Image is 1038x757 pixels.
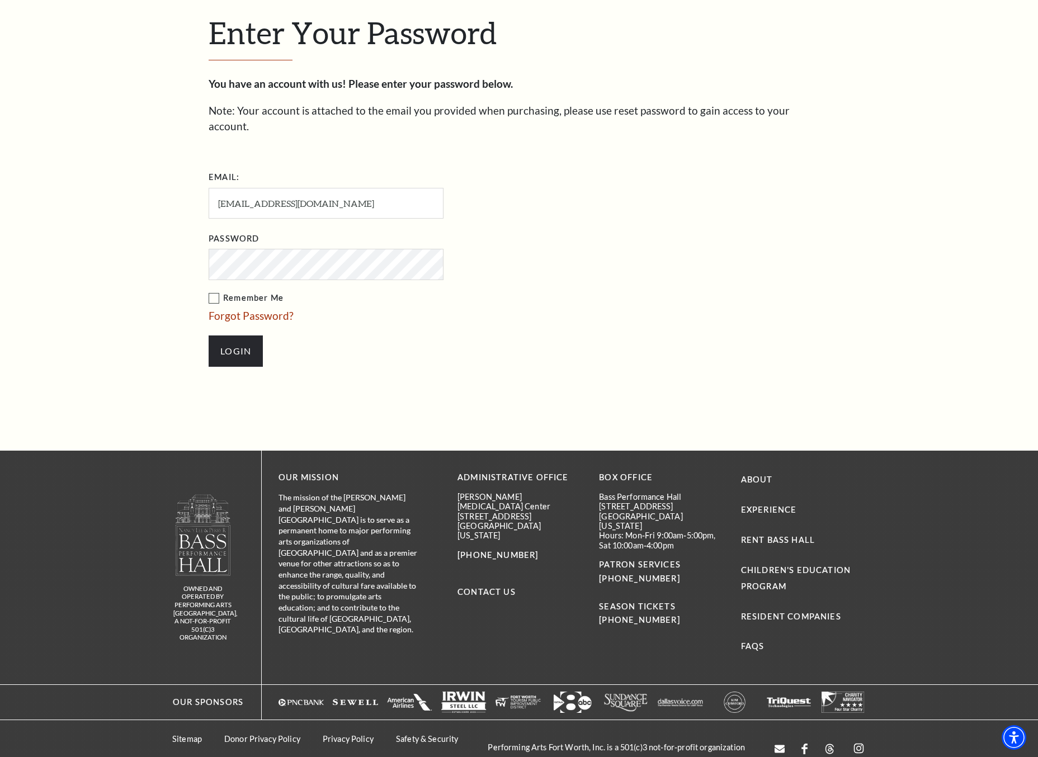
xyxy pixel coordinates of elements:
[209,15,497,50] span: Enter Your Password
[599,492,724,501] p: Bass Performance Hall
[476,742,756,752] p: Performing Arts Fort Worth, Inc. is a 501(c)3 not-for-profit organization
[209,103,829,135] p: Note: Your account is attached to the email you provided when purchasing, please use reset passwo...
[224,734,300,744] a: Donor Privacy Policy
[279,471,418,485] p: OUR MISSION
[741,535,815,545] a: Rent Bass Hall
[603,692,649,713] img: Logo of Sundance Square, featuring stylized text in white.
[599,512,724,531] p: [GEOGRAPHIC_DATA][US_STATE]
[766,692,811,713] img: The image is completely blank or white.
[599,558,724,586] p: PATRON SERVICES [PHONE_NUMBER]
[348,77,513,90] strong: Please enter your password below.
[550,692,595,713] a: Logo featuring the number "8" with an arrow and "abc" in a modern design. - open in a new tab
[599,471,724,485] p: BOX OFFICE
[457,521,582,541] p: [GEOGRAPHIC_DATA][US_STATE]
[387,692,432,713] a: The image is completely blank or white. - open in a new tab
[603,692,649,713] a: Logo of Sundance Square, featuring stylized text in white. - open in a new tab
[741,641,765,651] a: FAQs
[323,734,374,744] a: Privacy Policy
[396,734,458,744] a: Safety & Security
[820,692,866,713] img: The image is completely blank or white.
[1002,725,1026,750] div: Accessibility Menu
[209,188,443,219] input: Required
[209,171,239,184] label: Email:
[162,696,243,709] p: Our Sponsors
[599,531,724,550] p: Hours: Mon-Fri 9:00am-5:00pm, Sat 10:00am-4:00pm
[824,740,835,756] a: threads.com - open in a new tab
[209,309,294,322] a: Forgot Password?
[599,586,724,628] p: SEASON TICKETS [PHONE_NUMBER]
[441,692,487,713] a: Logo of Irwin Steel LLC, featuring the company name in bold letters with a simple design. - open ...
[820,692,866,713] a: The image is completely blank or white. - open in a new tab
[279,492,418,635] p: The mission of the [PERSON_NAME] and [PERSON_NAME][GEOGRAPHIC_DATA] is to serve as a permanent ho...
[599,501,724,511] p: [STREET_ADDRESS]
[457,471,582,485] p: Administrative Office
[172,734,202,744] a: Sitemap
[741,612,841,621] a: Resident Companies
[741,475,773,484] a: About
[801,740,808,756] a: facebook - open in a new tab
[279,692,324,713] img: Logo of PNC Bank in white text with a triangular symbol.
[741,565,851,591] a: Children's Education Program
[333,692,378,713] img: The image is completely blank or white.
[209,335,263,367] input: Submit button
[333,692,378,713] a: The image is completely blank or white. - open in a new tab
[279,692,324,713] a: Logo of PNC Bank in white text with a triangular symbol. - open in a new tab - target website may...
[174,494,232,576] img: owned and operated by Performing Arts Fort Worth, A NOT-FOR-PROFIT 501(C)3 ORGANIZATION
[741,505,797,514] a: Experience
[766,692,811,713] a: The image is completely blank or white. - open in a new tab
[775,740,785,756] a: Open this option - open in a new tab
[658,692,703,713] a: The image features a simple white background with text that appears to be a logo or brand name. -...
[173,585,232,642] p: owned and operated by Performing Arts [GEOGRAPHIC_DATA], A NOT-FOR-PROFIT 501(C)3 ORGANIZATION
[209,232,259,246] label: Password
[712,692,757,713] img: A circular logo with the text "KIM CLASSIFIED" in the center, featuring a bold, modern design.
[712,692,757,713] a: A circular logo with the text "KIM CLASSIFIED" in the center, featuring a bold, modern design. - ...
[457,492,582,512] p: [PERSON_NAME][MEDICAL_DATA] Center
[658,692,703,713] img: The image features a simple white background with text that appears to be a logo or brand name.
[387,692,432,713] img: The image is completely blank or white.
[496,692,541,713] img: The image is completely blank or white.
[457,587,516,597] a: Contact Us
[457,548,582,562] p: [PHONE_NUMBER]
[209,291,555,305] label: Remember Me
[209,77,346,90] strong: You have an account with us!
[852,740,866,756] a: instagram - open in a new tab
[550,692,595,713] img: Logo featuring the number "8" with an arrow and "abc" in a modern design.
[457,512,582,521] p: [STREET_ADDRESS]
[441,692,487,713] img: Logo of Irwin Steel LLC, featuring the company name in bold letters with a simple design.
